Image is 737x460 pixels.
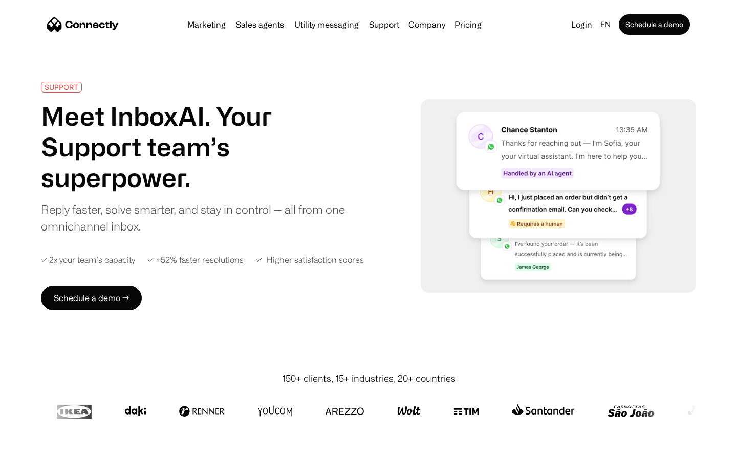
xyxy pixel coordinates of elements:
[256,255,364,265] div: ✓ Higher satisfaction scores
[41,101,352,193] h1: Meet InboxAI. Your Support team’s superpower.
[282,372,456,385] div: 150+ clients, 15+ industries, 20+ countries
[408,17,445,32] div: Company
[41,255,135,265] div: ✓ 2x your team’s capacity
[596,17,617,32] div: en
[405,17,448,32] div: Company
[365,20,403,29] a: Support
[619,14,690,35] a: Schedule a demo
[10,441,61,456] aside: Language selected: English
[41,201,352,235] div: Reply faster, solve smarter, and stay in control — all from one omnichannel inbox.
[567,17,596,32] a: Login
[232,20,288,29] a: Sales agents
[450,20,486,29] a: Pricing
[290,20,363,29] a: Utility messaging
[47,17,119,32] a: home
[183,20,230,29] a: Marketing
[45,83,78,91] div: SUPPORT
[600,17,611,32] div: en
[147,255,244,265] div: ✓ ~52% faster resolutions
[41,286,142,310] a: Schedule a demo →
[20,442,61,456] ul: Language list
